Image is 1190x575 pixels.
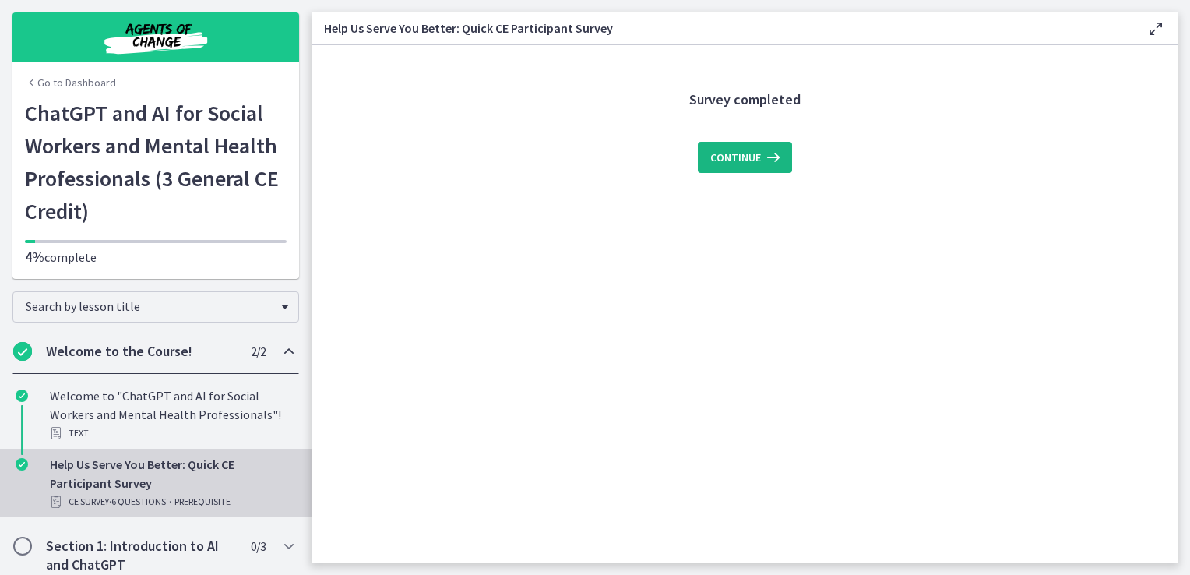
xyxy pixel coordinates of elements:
[46,342,236,361] h2: Welcome to the Course!
[25,248,287,266] p: complete
[169,492,171,511] span: ·
[62,19,249,56] img: Agents of Change Social Work Test Prep
[324,19,1121,37] h3: Help Us Serve You Better: Quick CE Participant Survey
[50,455,293,511] div: Help Us Serve You Better: Quick CE Participant Survey
[12,291,299,323] div: Search by lesson title
[174,492,231,511] span: PREREQUISITE
[25,97,287,228] h1: ChatGPT and AI for Social Workers and Mental Health Professionals (3 General CE Credit)
[13,342,32,361] i: Completed
[698,142,792,173] button: Continue
[50,424,293,443] div: Text
[16,458,28,471] i: Completed
[50,386,293,443] div: Welcome to "ChatGPT and AI for Social Workers and Mental Health Professionals"!
[710,148,761,167] span: Continue
[25,75,116,90] a: Go to Dashboard
[484,90,1005,109] h3: Survey completed
[16,390,28,402] i: Completed
[50,492,293,511] div: CE Survey
[46,537,236,574] h2: Section 1: Introduction to AI and ChatGPT
[25,248,44,266] span: 4%
[26,298,273,314] span: Search by lesson title
[251,342,266,361] span: 2 / 2
[109,492,166,511] span: · 6 Questions
[251,537,266,556] span: 0 / 3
